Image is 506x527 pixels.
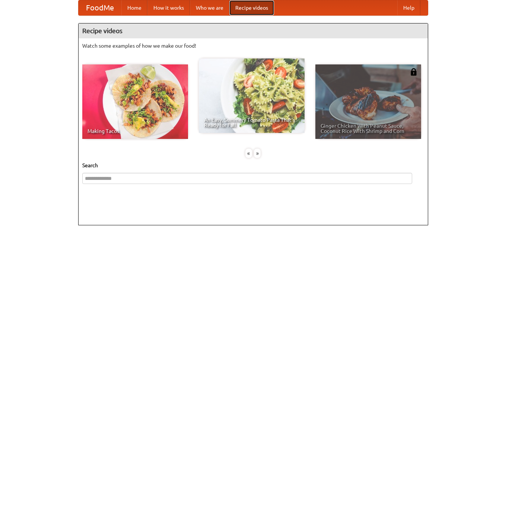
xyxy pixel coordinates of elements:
span: An Easy, Summery Tomato Pasta That's Ready for Fall [204,117,299,128]
a: Making Tacos [82,64,188,139]
a: Help [397,0,420,15]
div: « [245,149,252,158]
span: Making Tacos [87,128,183,134]
p: Watch some examples of how we make our food! [82,42,424,50]
h4: Recipe videos [79,23,428,38]
a: How it works [147,0,190,15]
a: Recipe videos [229,0,274,15]
a: FoodMe [79,0,121,15]
a: Home [121,0,147,15]
div: » [254,149,261,158]
a: Who we are [190,0,229,15]
img: 483408.png [410,68,417,76]
a: An Easy, Summery Tomato Pasta That's Ready for Fall [199,58,305,133]
h5: Search [82,162,424,169]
